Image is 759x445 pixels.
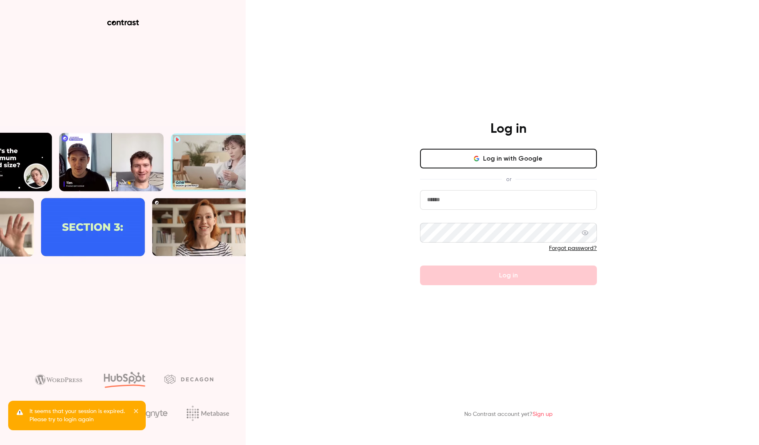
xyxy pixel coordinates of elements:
a: Forgot password? [549,245,597,251]
span: or [502,175,515,184]
h4: Log in [490,121,526,137]
button: Log in with Google [420,149,597,168]
img: decagon [164,375,213,384]
p: No Contrast account yet? [464,410,553,419]
button: close [133,407,139,417]
p: It seems that your session is expired. Please try to login again [29,407,128,424]
a: Sign up [533,411,553,417]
